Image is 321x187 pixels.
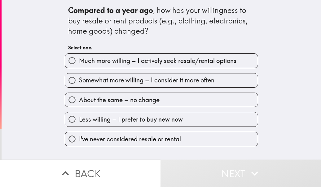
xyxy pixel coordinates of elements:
span: Less willing – I prefer to buy new now [79,115,183,124]
button: Next [160,160,321,187]
h6: Select one. [68,44,255,51]
button: I've never considered resale or rental [65,132,258,146]
span: About the same – no change [79,96,160,104]
b: Compared to a year ago [68,6,153,15]
button: Somewhat more willing – I consider it more often [65,73,258,87]
div: , how has your willingness to buy resale or rent products (e.g., clothing, electronics, home good... [68,5,255,36]
button: Less willing – I prefer to buy new now [65,112,258,126]
button: About the same – no change [65,93,258,107]
span: Much more willing – I actively seek resale/rental options [79,56,236,65]
button: Much more willing – I actively seek resale/rental options [65,54,258,68]
span: I've never considered resale or rental [79,135,181,143]
span: Somewhat more willing – I consider it more often [79,76,214,85]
